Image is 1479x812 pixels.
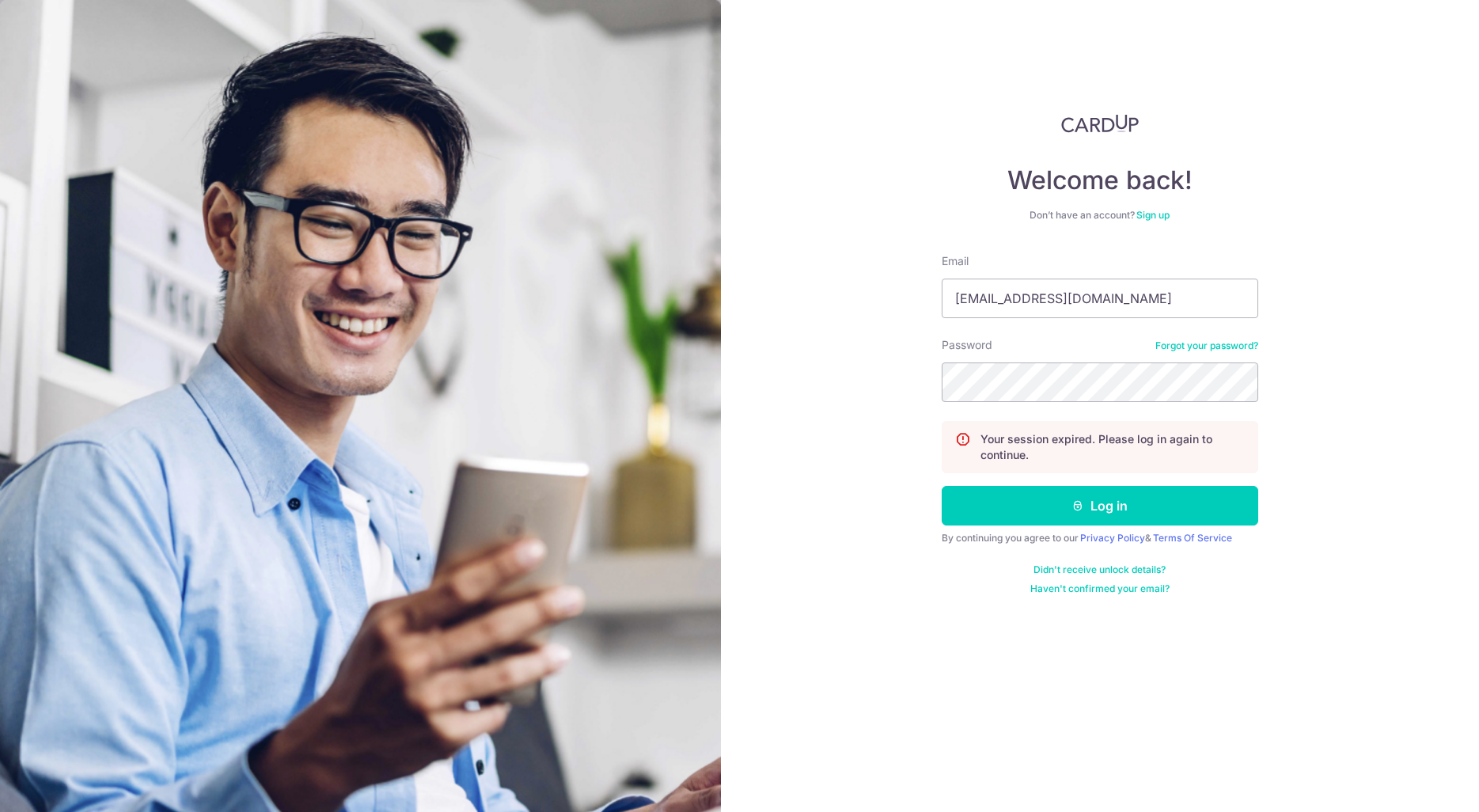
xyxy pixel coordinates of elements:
[942,279,1258,318] input: Enter your Email
[1061,114,1139,133] img: CardUp Logo
[1080,532,1145,544] a: Privacy Policy
[1136,209,1170,221] a: Sign up
[942,337,992,353] label: Password
[942,486,1258,526] button: Log in
[942,165,1258,196] h4: Welcome back!
[942,209,1258,222] div: Don’t have an account?
[942,532,1258,544] div: By continuing you agree to our &
[1153,532,1232,544] a: Terms Of Service
[1155,340,1258,352] a: Forgot your password?
[980,431,1245,463] p: Your session expired. Please log in again to continue.
[942,253,969,269] label: Email
[1033,563,1166,576] a: Didn't receive unlock details?
[1030,582,1170,595] a: Haven't confirmed your email?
